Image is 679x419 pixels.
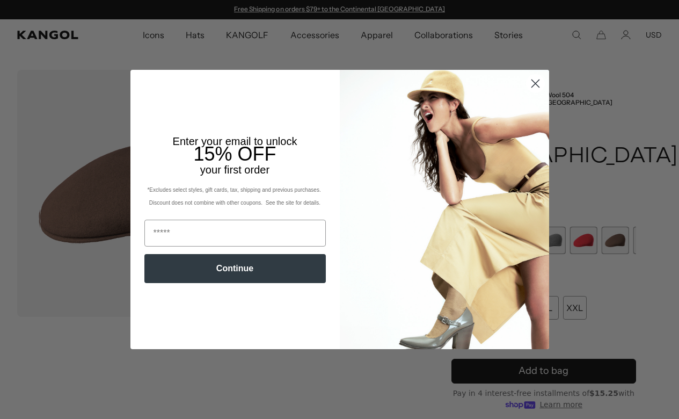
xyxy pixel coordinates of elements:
img: 93be19ad-e773-4382-80b9-c9d740c9197f.jpeg [340,70,549,349]
span: your first order [200,164,269,176]
button: Close dialog [526,74,545,93]
button: Continue [144,254,326,283]
span: Enter your email to unlock [173,135,297,147]
span: *Excludes select styles, gift cards, tax, shipping and previous purchases. Discount does not comb... [147,187,322,206]
input: Email [144,220,326,247]
span: 15% OFF [193,143,276,165]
